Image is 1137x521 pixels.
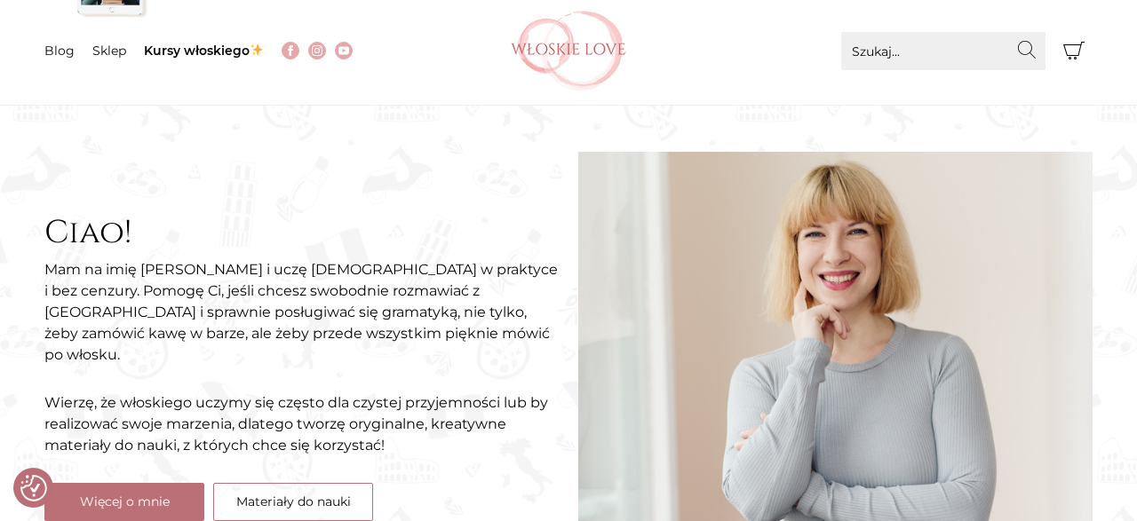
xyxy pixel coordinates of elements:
a: Materiały do nauki [213,483,373,521]
button: Preferencje co do zgód [20,475,47,501]
a: Kursy włoskiego [144,43,264,59]
a: Sklep [92,43,126,59]
button: Koszyk [1054,32,1093,70]
img: Włoskielove [511,11,626,91]
img: Revisit consent button [20,475,47,501]
input: Szukaj... [841,32,1046,70]
img: ✨ [250,43,263,56]
h2: Ciao! [44,214,560,252]
a: Więcej o mnie [44,483,204,521]
p: Mam na imię [PERSON_NAME] i uczę [DEMOGRAPHIC_DATA] w praktyce i bez cenzury. Pomogę Ci, jeśli ch... [44,259,560,366]
a: Blog [44,43,75,59]
p: Wierzę, że włoskiego uczymy się często dla czystej przyjemności lub by realizować swoje marzenia,... [44,392,560,456]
